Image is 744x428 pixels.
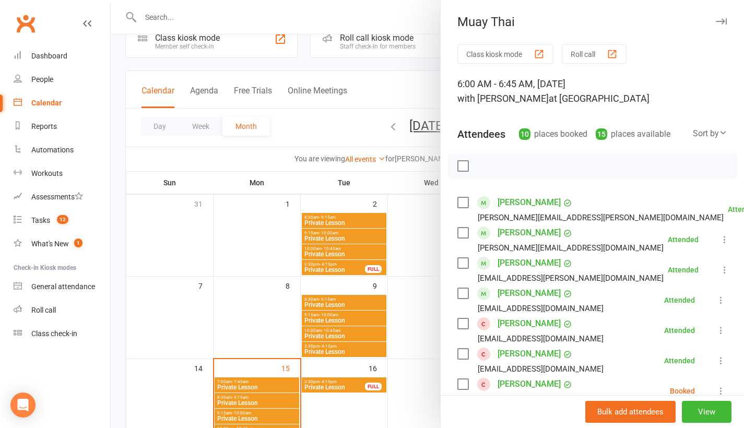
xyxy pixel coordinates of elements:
[498,376,561,393] a: [PERSON_NAME]
[457,93,549,104] span: with [PERSON_NAME]
[31,75,53,84] div: People
[31,193,83,201] div: Assessments
[31,122,57,130] div: Reports
[14,209,110,232] a: Tasks 12
[478,302,604,315] div: [EMAIL_ADDRESS][DOMAIN_NAME]
[498,346,561,362] a: [PERSON_NAME]
[14,185,110,209] a: Assessments
[562,44,627,64] button: Roll call
[31,52,67,60] div: Dashboard
[498,285,561,302] a: [PERSON_NAME]
[664,327,695,334] div: Attended
[693,127,727,140] div: Sort by
[519,128,530,140] div: 10
[498,255,561,271] a: [PERSON_NAME]
[14,91,110,115] a: Calendar
[31,306,56,314] div: Roll call
[31,240,69,248] div: What's New
[14,44,110,68] a: Dashboard
[596,128,607,140] div: 15
[457,77,727,106] div: 6:00 AM - 6:45 AM, [DATE]
[14,232,110,256] a: What's New1
[664,357,695,364] div: Attended
[57,215,68,224] span: 12
[668,236,699,243] div: Attended
[31,169,63,177] div: Workouts
[478,241,664,255] div: [PERSON_NAME][EMAIL_ADDRESS][DOMAIN_NAME]
[670,387,695,395] div: Booked
[668,266,699,274] div: Attended
[441,15,744,29] div: Muay Thai
[478,362,604,376] div: [EMAIL_ADDRESS][DOMAIN_NAME]
[478,271,664,285] div: [EMAIL_ADDRESS][PERSON_NAME][DOMAIN_NAME]
[14,68,110,91] a: People
[14,275,110,299] a: General attendance kiosk mode
[478,211,724,224] div: [PERSON_NAME][EMAIL_ADDRESS][PERSON_NAME][DOMAIN_NAME]
[31,216,50,224] div: Tasks
[31,329,77,338] div: Class check-in
[596,127,670,141] div: places available
[14,322,110,346] a: Class kiosk mode
[519,127,587,141] div: places booked
[498,315,561,332] a: [PERSON_NAME]
[664,296,695,304] div: Attended
[14,115,110,138] a: Reports
[13,10,39,37] a: Clubworx
[478,332,604,346] div: [EMAIL_ADDRESS][DOMAIN_NAME]
[31,99,62,107] div: Calendar
[10,393,36,418] div: Open Intercom Messenger
[31,282,95,291] div: General attendance
[31,146,74,154] div: Automations
[14,299,110,322] a: Roll call
[74,239,82,247] span: 1
[14,162,110,185] a: Workouts
[478,393,664,406] div: [PERSON_NAME][EMAIL_ADDRESS][DOMAIN_NAME]
[498,224,561,241] a: [PERSON_NAME]
[14,138,110,162] a: Automations
[457,44,553,64] button: Class kiosk mode
[549,93,649,104] span: at [GEOGRAPHIC_DATA]
[498,194,561,211] a: [PERSON_NAME]
[585,401,676,423] button: Bulk add attendees
[682,401,731,423] button: View
[457,127,505,141] div: Attendees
